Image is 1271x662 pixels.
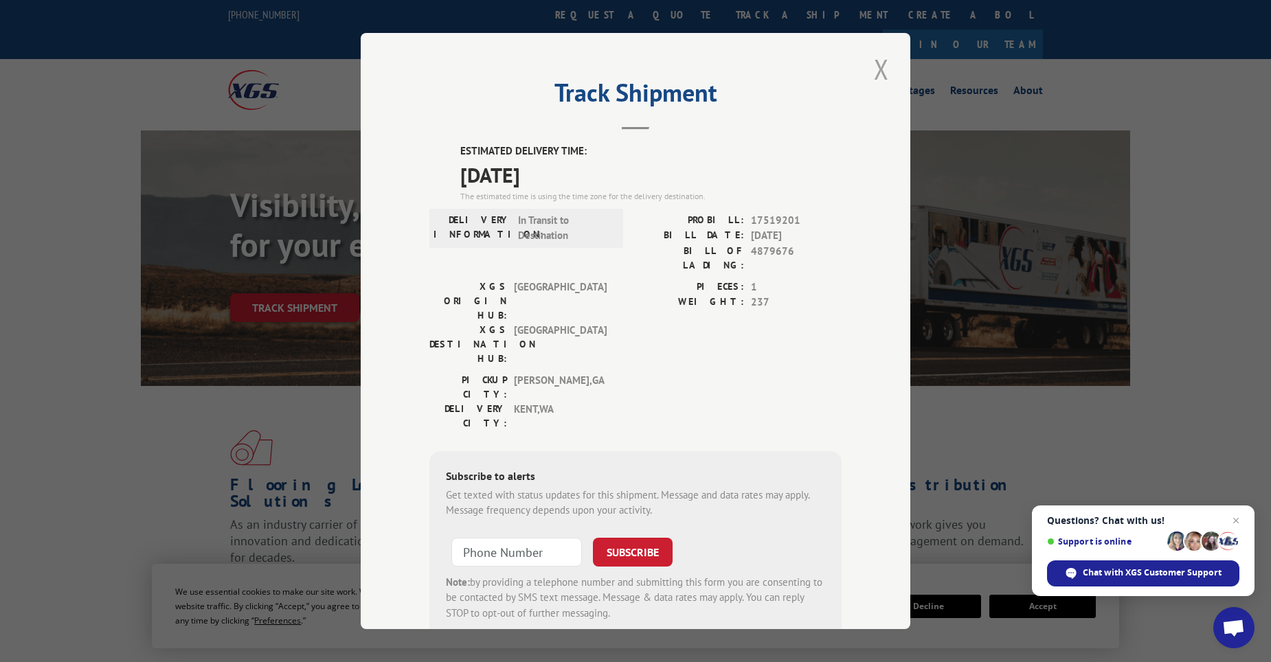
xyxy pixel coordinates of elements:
[593,538,673,567] button: SUBSCRIBE
[460,190,842,203] div: The estimated time is using the time zone for the delivery destination.
[1083,567,1222,579] span: Chat with XGS Customer Support
[451,538,582,567] input: Phone Number
[751,295,842,310] span: 237
[751,244,842,273] span: 4879676
[429,373,507,402] label: PICKUP CITY:
[446,575,470,589] strong: Note:
[1047,515,1239,526] span: Questions? Chat with us!
[514,279,607,323] span: [GEOGRAPHIC_DATA]
[1213,607,1255,648] a: Open chat
[514,323,607,366] span: [GEOGRAPHIC_DATA]
[429,83,842,109] h2: Track Shipment
[635,295,744,310] label: WEIGHT:
[429,279,507,323] label: XGS ORIGIN HUB:
[514,402,607,431] span: KENT , WA
[518,213,611,244] span: In Transit to Destination
[446,575,825,621] div: by providing a telephone number and submitting this form you are consenting to be contacted by SM...
[460,159,842,190] span: [DATE]
[751,228,842,244] span: [DATE]
[635,244,744,273] label: BILL OF LADING:
[751,213,842,229] span: 17519201
[751,279,842,295] span: 1
[429,323,507,366] label: XGS DESTINATION HUB:
[434,213,511,244] label: DELIVERY INFORMATION:
[870,50,893,88] button: Close modal
[514,373,607,402] span: [PERSON_NAME] , GA
[1047,536,1162,547] span: Support is online
[429,402,507,431] label: DELIVERY CITY:
[460,144,842,159] label: ESTIMATED DELIVERY TIME:
[635,228,744,244] label: BILL DATE:
[635,279,744,295] label: PIECES:
[446,468,825,488] div: Subscribe to alerts
[1047,560,1239,586] span: Chat with XGS Customer Support
[446,488,825,518] div: Get texted with status updates for this shipment. Message and data rates may apply. Message frequ...
[635,213,744,229] label: PROBILL:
